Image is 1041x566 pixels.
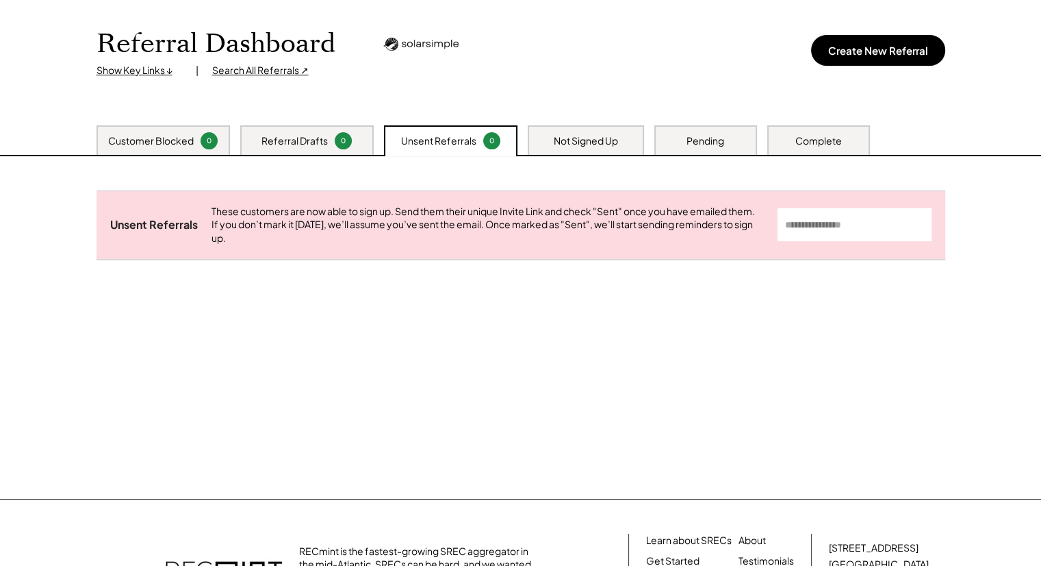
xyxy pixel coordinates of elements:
div: | [196,64,198,77]
div: Complete [795,134,842,148]
div: 0 [337,136,350,146]
div: Show Key Links ↓ [97,64,182,77]
div: Search All Referrals ↗ [212,64,309,77]
div: These customers are now able to sign up. Send them their unique Invite Link and check "Sent" once... [211,205,764,245]
div: 0 [485,136,498,146]
div: 0 [203,136,216,146]
div: Customer Blocked [108,134,194,148]
div: [STREET_ADDRESS] [829,541,918,555]
div: Referral Drafts [261,134,328,148]
a: Learn about SRECs [646,534,732,547]
div: Unsent Referrals [401,134,476,148]
div: Unsent Referrals [110,218,198,232]
div: Pending [686,134,724,148]
div: Not Signed Up [554,134,618,148]
a: About [738,534,766,547]
button: Create New Referral [811,35,945,66]
img: Logo_Horizontal-Black.png [383,38,459,51]
h1: Referral Dashboard [97,28,335,60]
